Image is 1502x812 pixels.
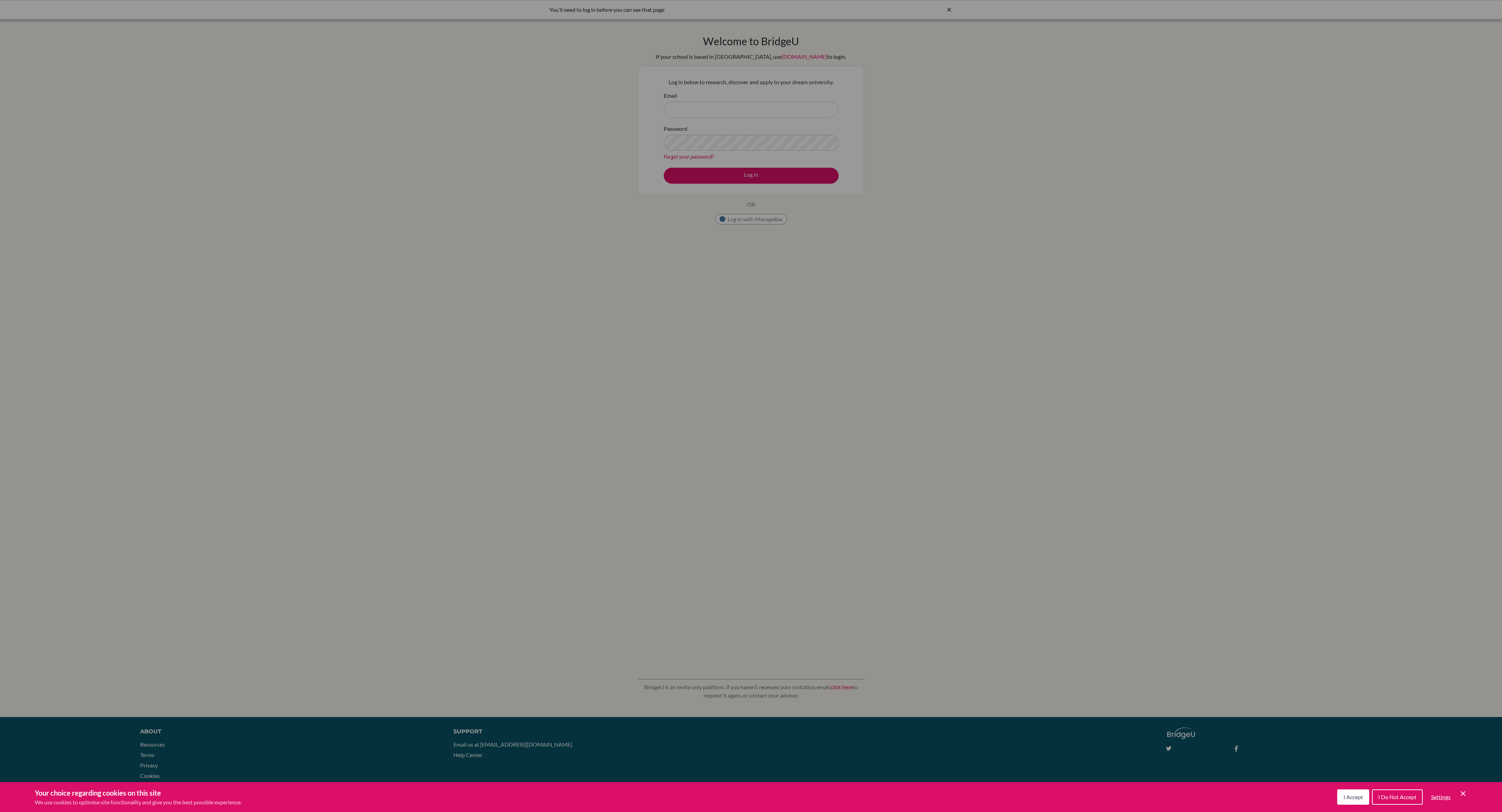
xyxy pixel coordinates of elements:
[1431,794,1451,800] span: Settings
[1426,790,1456,804] button: Settings
[1337,789,1369,805] button: I Accept
[35,798,242,806] p: We use cookies to optimise site functionality and give you the best possible experience.
[1459,789,1467,798] button: Save and close
[1343,794,1363,800] span: I Accept
[35,788,242,798] h3: Your choice regarding cookies on this site
[1378,794,1416,800] span: I Do Not Accept
[1372,789,1423,805] button: I Do Not Accept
